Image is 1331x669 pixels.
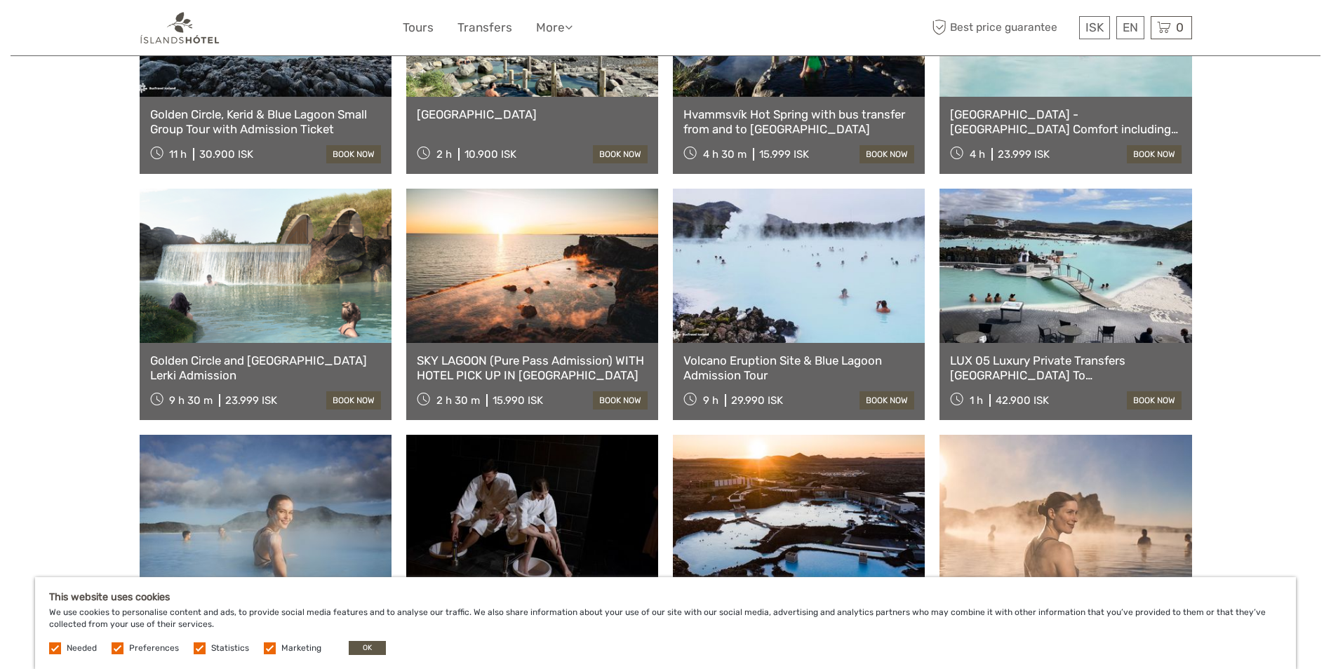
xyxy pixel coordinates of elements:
[464,148,516,161] div: 10.900 ISK
[35,577,1296,669] div: We use cookies to personalise content and ads, to provide social media features and to analyse ou...
[759,148,809,161] div: 15.999 ISK
[970,394,983,407] span: 1 h
[169,148,187,161] span: 11 h
[150,107,381,136] a: Golden Circle, Kerid & Blue Lagoon Small Group Tour with Admission Ticket
[860,145,914,163] a: book now
[593,391,648,410] a: book now
[67,642,97,654] label: Needed
[211,642,249,654] label: Statistics
[998,148,1050,161] div: 23.999 ISK
[169,394,213,407] span: 9 h 30 m
[536,18,573,38] a: More
[703,394,718,407] span: 9 h
[150,353,381,382] a: Golden Circle and [GEOGRAPHIC_DATA] Lerki Admission
[1127,391,1182,410] a: book now
[731,394,783,407] div: 29.990 ISK
[199,148,253,161] div: 30.900 ISK
[1127,145,1182,163] a: book now
[140,11,220,45] img: 1298-aa34540a-eaca-4c1b-b063-13e4b802c612_logo_small.png
[326,145,381,163] a: book now
[683,353,914,382] a: Volcano Eruption Site & Blue Lagoon Admission Tour
[349,641,386,655] button: OK
[860,391,914,410] a: book now
[326,391,381,410] a: book now
[436,148,452,161] span: 2 h
[129,642,179,654] label: Preferences
[403,18,434,38] a: Tours
[929,16,1076,39] span: Best price guarantee
[417,107,648,121] a: [GEOGRAPHIC_DATA]
[49,591,1282,603] h5: This website uses cookies
[996,394,1049,407] div: 42.900 ISK
[970,148,985,161] span: 4 h
[683,107,914,136] a: Hvammsvík Hot Spring with bus transfer from and to [GEOGRAPHIC_DATA]
[457,18,512,38] a: Transfers
[950,353,1181,382] a: LUX 05 Luxury Private Transfers [GEOGRAPHIC_DATA] To [GEOGRAPHIC_DATA]
[950,107,1181,136] a: [GEOGRAPHIC_DATA] - [GEOGRAPHIC_DATA] Comfort including admission
[436,394,480,407] span: 2 h 30 m
[281,642,321,654] label: Marketing
[1174,20,1186,34] span: 0
[225,394,277,407] div: 23.999 ISK
[1085,20,1104,34] span: ISK
[703,148,747,161] span: 4 h 30 m
[1116,16,1144,39] div: EN
[417,353,648,382] a: SKY LAGOON (Pure Pass Admission) WITH HOTEL PICK UP IN [GEOGRAPHIC_DATA]
[593,145,648,163] a: book now
[493,394,543,407] div: 15.990 ISK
